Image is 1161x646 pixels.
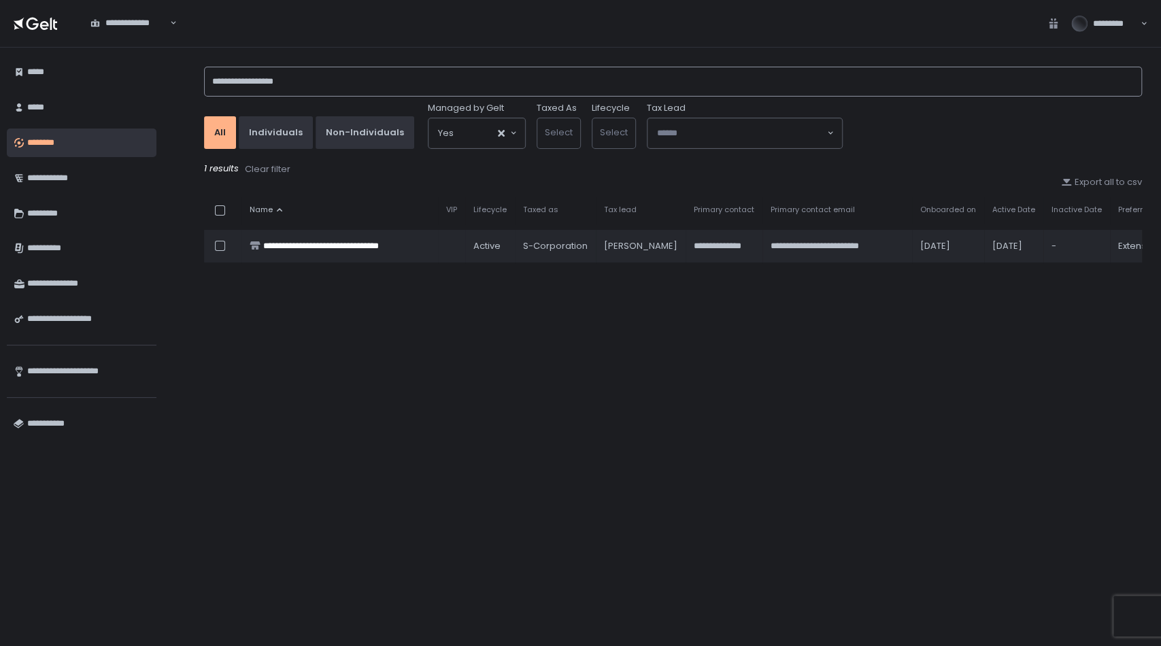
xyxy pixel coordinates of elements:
span: Onboarded on [920,205,976,215]
span: Active Date [992,205,1035,215]
span: Inactive Date [1051,205,1102,215]
div: Search for option [428,118,525,148]
label: Taxed As [537,102,577,114]
div: Individuals [249,126,303,139]
div: [DATE] [920,240,976,252]
button: Individuals [239,116,313,149]
div: 1 results [204,163,1142,176]
div: Search for option [647,118,842,148]
button: Clear Selected [498,130,505,137]
button: Clear filter [244,163,291,176]
div: Non-Individuals [326,126,404,139]
button: Export all to csv [1061,176,1142,188]
span: active [473,240,501,252]
span: VIP [446,205,457,215]
div: [PERSON_NAME] [604,240,677,252]
span: Primary contact email [771,205,855,215]
label: Lifecycle [592,102,630,114]
div: - [1051,240,1102,252]
span: Tax Lead [647,102,686,114]
span: Select [600,126,628,139]
div: Clear filter [245,163,290,175]
button: Non-Individuals [316,116,414,149]
div: S-Corporation [523,240,588,252]
button: All [204,116,236,149]
div: [DATE] [992,240,1035,252]
span: Yes [438,126,454,140]
span: Managed by Gelt [428,102,504,114]
span: Name [250,205,273,215]
input: Search for option [657,126,826,140]
span: Taxed as [523,205,558,215]
span: Select [545,126,573,139]
span: Lifecycle [473,205,507,215]
span: Primary contact [694,205,754,215]
div: Search for option [82,10,177,37]
span: Tax lead [604,205,637,215]
input: Search for option [90,29,169,43]
div: All [214,126,226,139]
input: Search for option [454,126,497,140]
